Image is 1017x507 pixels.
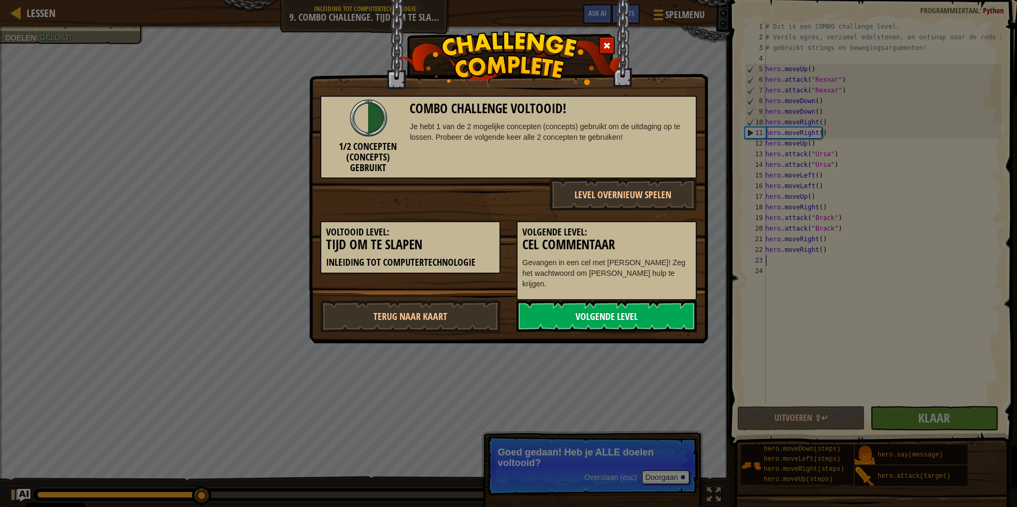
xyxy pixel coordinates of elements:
[326,238,495,252] h3: Tijd om te slapen
[549,179,697,210] button: Level overnieuw spelen
[326,257,495,268] h5: Inleiding tot ComputerTechnologie
[522,238,691,252] h3: Cel Commentaar
[516,300,697,332] a: Volgende Level
[410,121,691,142] div: Je hebt 1 van de 2 mogelijke concepten (concepts) gebruikt om de uitdaging op te lossen. Probeer ...
[320,300,501,332] a: Terug naar kaart
[350,99,387,137] img: combo_incomplete.png
[522,257,691,289] p: Gevangen in een cel met [PERSON_NAME]! Zeg het wachtwoord om [PERSON_NAME] hulp te krijgen.
[522,227,691,238] h5: Volgende Level:
[410,102,691,116] h3: Combo Challenge Voltooid!
[334,141,402,173] h5: 1/2 Concepten (concepts) Gebruikt
[326,227,495,238] h5: Voltooid Level:
[395,31,623,85] img: challenge_complete.png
